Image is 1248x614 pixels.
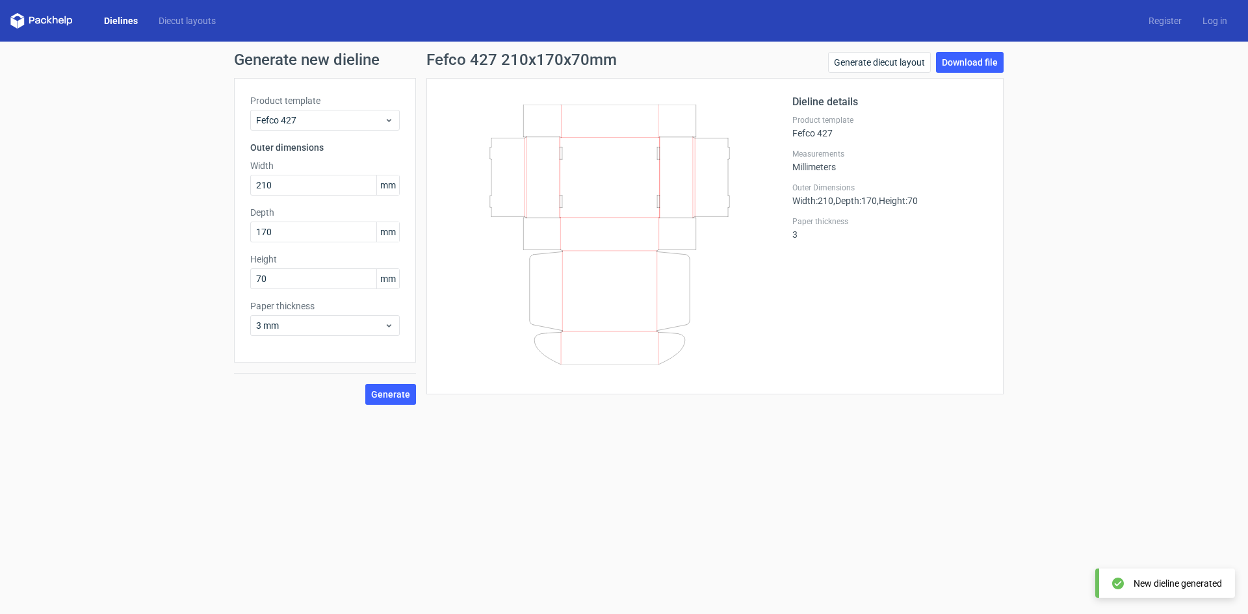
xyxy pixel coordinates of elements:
[1134,577,1222,590] div: New dieline generated
[792,94,987,110] h2: Dieline details
[148,14,226,27] a: Diecut layouts
[792,196,833,206] span: Width : 210
[250,300,400,313] label: Paper thickness
[250,94,400,107] label: Product template
[792,149,987,172] div: Millimeters
[250,253,400,266] label: Height
[792,183,987,193] label: Outer Dimensions
[94,14,148,27] a: Dielines
[376,269,399,288] span: mm
[792,115,987,125] label: Product template
[376,175,399,195] span: mm
[877,196,918,206] span: , Height : 70
[792,216,987,227] label: Paper thickness
[250,159,400,172] label: Width
[256,114,384,127] span: Fefco 427
[371,390,410,399] span: Generate
[1138,14,1192,27] a: Register
[250,141,400,154] h3: Outer dimensions
[828,52,931,73] a: Generate diecut layout
[833,196,877,206] span: , Depth : 170
[792,149,987,159] label: Measurements
[256,319,384,332] span: 3 mm
[250,206,400,219] label: Depth
[792,216,987,240] div: 3
[792,115,987,138] div: Fefco 427
[936,52,1004,73] a: Download file
[376,222,399,242] span: mm
[234,52,1014,68] h1: Generate new dieline
[1192,14,1238,27] a: Log in
[365,384,416,405] button: Generate
[426,52,617,68] h1: Fefco 427 210x170x70mm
